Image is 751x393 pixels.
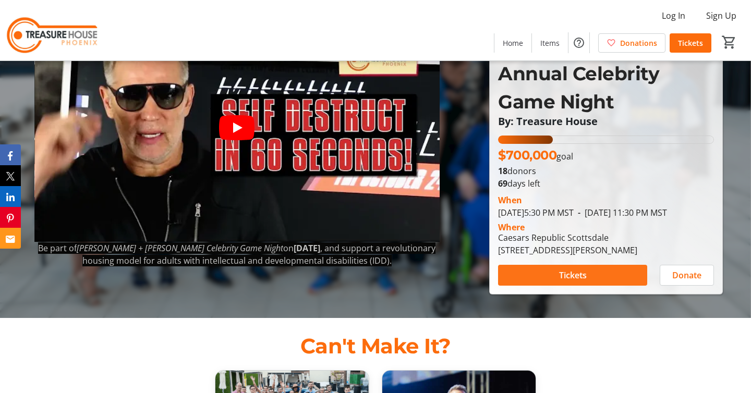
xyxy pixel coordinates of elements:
span: , and support a revolutionary housing model for adults with intellectual and developmental disabi... [82,242,436,266]
button: Tickets [498,265,647,286]
button: Sign Up [698,7,745,24]
span: - [574,207,585,218]
span: Be part of [38,242,77,254]
a: Tickets [670,33,711,53]
span: Log In [662,9,685,22]
p: days left [498,177,714,190]
span: 69 [498,178,507,189]
button: Donate [660,265,714,286]
div: When [498,194,522,206]
span: Items [540,38,560,48]
div: [STREET_ADDRESS][PERSON_NAME] [498,244,637,256]
img: Treasure House's Logo [6,4,99,56]
button: Cart [720,33,738,52]
button: Help [568,32,589,53]
div: 25.209774285714285% of fundraising goal reached [498,136,714,144]
p: Can't Make It? [131,330,620,362]
a: Donations [598,33,665,53]
p: donors [498,165,714,177]
button: Log In [653,7,694,24]
a: Home [494,33,531,53]
button: Play video [219,115,255,140]
p: goal [498,146,573,165]
div: Caesars Republic Scottsdale [498,231,637,244]
span: Donate [672,269,701,281]
span: on [283,242,294,254]
span: $700,000 [498,148,556,163]
div: Where [498,223,525,231]
span: Home [503,38,523,48]
strong: [DATE] [294,242,320,254]
span: Tickets [678,38,703,48]
span: Tickets [559,269,587,281]
p: By: Treasure House [498,116,714,127]
a: Items [532,33,568,53]
span: [DATE] 5:30 PM MST [498,207,574,218]
span: [DATE] 11:30 PM MST [574,207,667,218]
span: Sign Up [706,9,736,22]
span: Donations [620,38,657,48]
em: [PERSON_NAME] + [PERSON_NAME] Celebrity Game Night [77,242,283,254]
b: 18 [498,165,507,177]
